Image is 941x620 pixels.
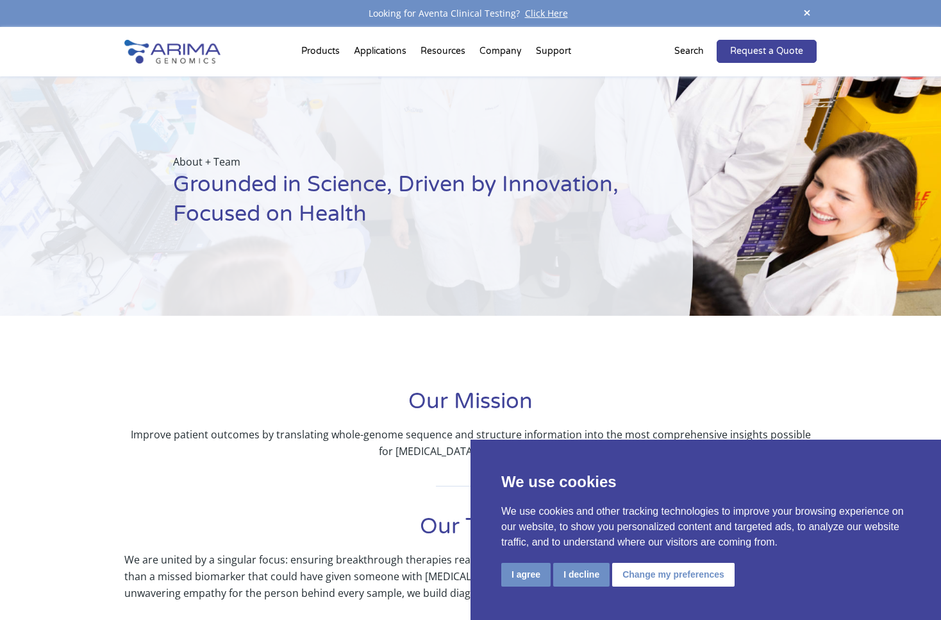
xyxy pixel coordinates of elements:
h1: Our Mission [124,387,817,426]
a: Request a Quote [717,40,817,63]
h1: Our Team [124,512,817,551]
h1: Grounded in Science, Driven by Innovation, Focused on Health [173,170,629,239]
p: We use cookies [501,470,910,494]
a: Click Here [520,7,573,19]
p: About + Team [173,153,629,170]
img: Arima-Genomics-logo [124,40,221,64]
div: Looking for Aventa Clinical Testing? [124,5,817,22]
button: Change my preferences [612,563,735,587]
p: Search [674,43,704,60]
p: We use cookies and other tracking technologies to improve your browsing experience on our website... [501,504,910,550]
p: Improve patient outcomes by translating whole-genome sequence and structure information into the ... [124,426,817,460]
button: I agree [501,563,551,587]
button: I decline [553,563,610,587]
p: We are united by a singular focus: ensuring breakthrough therapies reach the patients they were c... [124,551,817,601]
